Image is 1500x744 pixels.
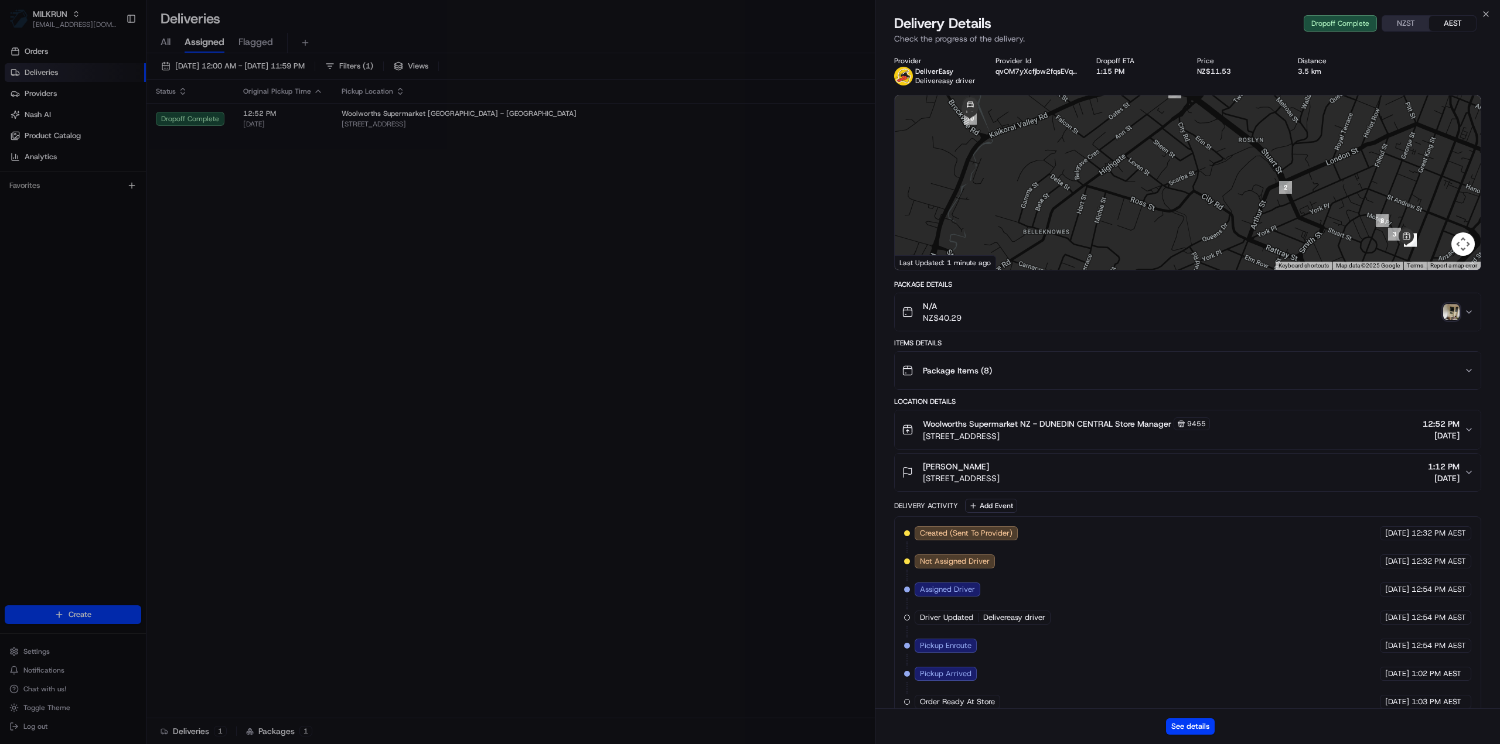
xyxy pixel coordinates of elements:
span: Knowledge Base [23,169,90,181]
span: 12:52 PM [1423,418,1460,430]
div: Provider Id [996,56,1078,66]
button: NZST [1382,16,1429,31]
span: Pylon [117,198,142,207]
span: [DATE] [1428,472,1460,484]
div: Items Details [894,338,1481,348]
span: Created (Sent To Provider) [920,528,1012,539]
span: API Documentation [111,169,188,181]
span: Driver Updated [920,612,973,623]
span: Woolworths Supermarket NZ - DUNEDIN CENTRAL Store Manager [923,418,1171,430]
span: NZ$40.29 [923,312,962,324]
span: Assigned Driver [920,584,975,595]
span: [DATE] [1385,640,1409,651]
span: Delivereasy driver [915,76,976,85]
div: 2 [1279,181,1292,194]
span: 12:54 PM AEST [1412,612,1466,623]
span: Not Assigned Driver [920,556,990,567]
span: [PERSON_NAME] [923,461,989,472]
span: [DATE] [1385,612,1409,623]
span: DeliverEasy [915,67,953,76]
div: 8 [1376,214,1389,227]
span: 12:32 PM AEST [1412,528,1466,539]
button: Add Event [965,499,1017,513]
button: Keyboard shortcuts [1279,262,1329,270]
div: 1:15 PM [1096,67,1178,76]
button: [PERSON_NAME][STREET_ADDRESS]1:12 PM[DATE] [895,454,1481,491]
div: Price [1197,56,1279,66]
button: Woolworths Supermarket NZ - DUNEDIN CENTRAL Store Manager9455[STREET_ADDRESS]12:52 PM[DATE] [895,410,1481,449]
button: AEST [1429,16,1476,31]
img: photo_proof_of_delivery image [1443,304,1460,320]
button: Map camera controls [1451,232,1475,256]
a: 💻API Documentation [94,164,193,186]
img: Nash [12,11,35,35]
span: 12:54 PM AEST [1412,584,1466,595]
div: 3.5 km [1298,67,1380,76]
button: N/ANZ$40.29photo_proof_of_delivery image [895,293,1481,331]
p: Check the progress of the delivery. [894,33,1481,44]
a: Powered byPylon [83,197,142,207]
button: qvOM7yXcfjbw2fqsEVqqiw [996,67,1078,76]
a: Open this area in Google Maps (opens a new window) [898,255,936,270]
img: delivereasy_logo.png [894,67,913,85]
div: Distance [1298,56,1380,66]
span: 1:12 PM [1428,461,1460,472]
img: 1736555255976-a54dd68f-1ca7-489b-9aae-adbdc363a1c4 [12,111,33,132]
div: 💻 [99,170,108,180]
span: [DATE] [1385,697,1409,707]
span: Pickup Arrived [920,668,971,679]
span: [DATE] [1385,556,1409,567]
div: Start new chat [40,111,192,123]
div: We're available if you need us! [40,123,148,132]
span: [STREET_ADDRESS] [923,430,1210,442]
span: Order Ready At Store [920,697,995,707]
span: 9455 [1187,419,1206,428]
span: 1:03 PM AEST [1412,697,1461,707]
div: Last Updated: 1 minute ago [895,255,996,270]
img: Google [898,255,936,270]
button: See details [1166,718,1215,735]
div: 3 [1388,228,1401,241]
button: Package Items (8) [895,352,1481,389]
span: [DATE] [1423,430,1460,441]
span: Package Items ( 8 ) [923,365,992,376]
div: 📗 [12,170,21,180]
div: Package Details [894,280,1481,289]
a: Report a map error [1430,262,1477,269]
span: N/A [923,300,962,312]
div: NZ$11.53 [1197,67,1279,76]
div: Location Details [894,397,1481,406]
span: Delivery Details [894,14,991,33]
div: Delivery Activity [894,501,958,510]
span: [DATE] [1385,584,1409,595]
a: 📗Knowledge Base [7,164,94,186]
span: Map data ©2025 Google [1336,262,1400,269]
p: Welcome 👋 [12,46,213,65]
button: Start new chat [199,115,213,129]
span: [DATE] [1385,668,1409,679]
div: Provider [894,56,976,66]
span: [STREET_ADDRESS] [923,472,1000,484]
div: Dropoff ETA [1096,56,1178,66]
input: Clear [30,75,193,87]
span: 12:32 PM AEST [1412,556,1466,567]
span: Delivereasy driver [983,612,1045,623]
span: Pickup Enroute [920,640,971,651]
a: Terms [1407,262,1423,269]
span: [DATE] [1385,528,1409,539]
span: 1:02 PM AEST [1412,668,1461,679]
span: 12:54 PM AEST [1412,640,1466,651]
